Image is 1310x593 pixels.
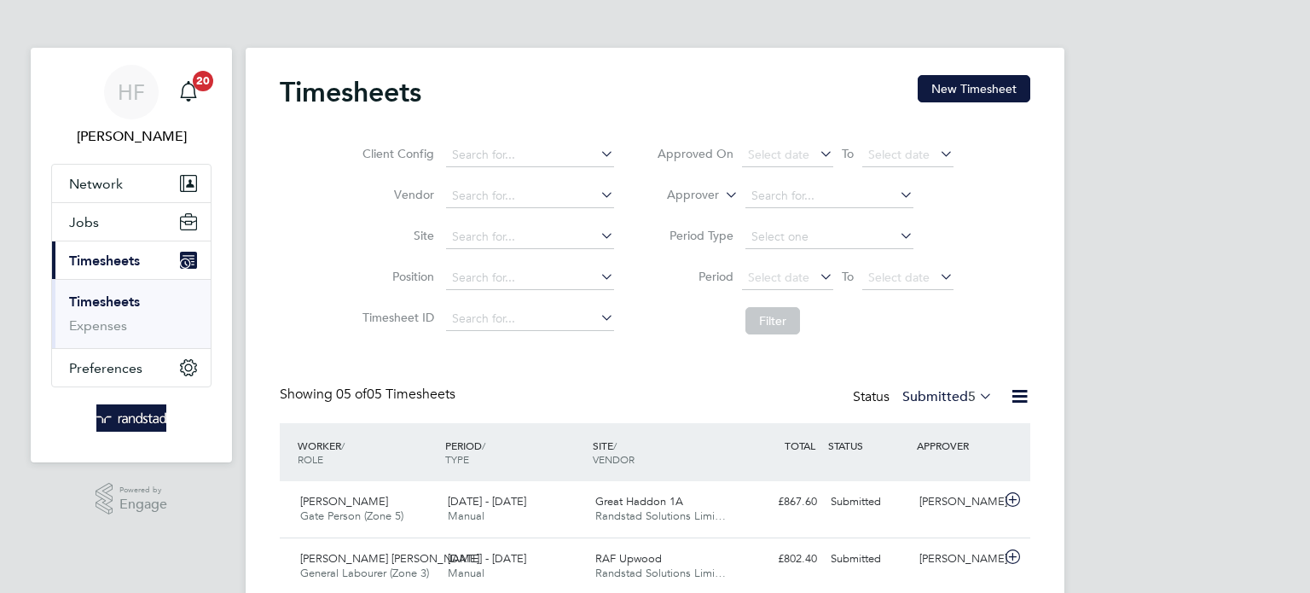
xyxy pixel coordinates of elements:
[119,483,167,497] span: Powered by
[482,439,485,452] span: /
[853,386,996,410] div: Status
[171,65,206,119] a: 20
[357,187,434,202] label: Vendor
[357,228,434,243] label: Site
[293,430,441,474] div: WORKER
[735,545,824,573] div: £802.40
[280,75,421,109] h2: Timesheets
[595,566,726,580] span: Randstad Solutions Limi…
[448,509,484,523] span: Manual
[51,65,212,147] a: HF[PERSON_NAME]
[642,187,719,204] label: Approver
[824,488,913,516] div: Submitted
[613,439,617,452] span: /
[748,270,809,285] span: Select date
[748,147,809,162] span: Select date
[52,165,211,202] button: Network
[300,509,403,523] span: Gate Person (Zone 5)
[588,430,736,474] div: SITE
[341,439,345,452] span: /
[52,349,211,387] button: Preferences
[745,184,913,208] input: Search for...
[837,265,859,288] span: To
[118,81,145,103] span: HF
[336,386,455,403] span: 05 Timesheets
[52,241,211,279] button: Timesheets
[280,386,459,404] div: Showing
[441,430,588,474] div: PERIOD
[357,146,434,161] label: Client Config
[913,430,1001,461] div: APPROVER
[595,509,726,523] span: Randstad Solutions Limi…
[357,310,434,325] label: Timesheet ID
[357,269,434,284] label: Position
[595,551,662,566] span: RAF Upwood
[298,452,323,466] span: ROLE
[446,266,614,290] input: Search for...
[448,566,484,580] span: Manual
[902,388,993,405] label: Submitted
[657,146,733,161] label: Approved On
[446,143,614,167] input: Search for...
[657,269,733,284] label: Period
[446,307,614,331] input: Search for...
[448,494,526,509] span: [DATE] - [DATE]
[69,317,127,334] a: Expenses
[336,386,367,403] span: 05 of
[446,184,614,208] input: Search for...
[300,551,479,566] span: [PERSON_NAME] [PERSON_NAME]
[837,142,859,165] span: To
[745,307,800,334] button: Filter
[918,75,1030,102] button: New Timesheet
[868,270,930,285] span: Select date
[52,203,211,241] button: Jobs
[595,494,683,509] span: Great Haddon 1A
[69,253,140,269] span: Timesheets
[69,360,142,376] span: Preferences
[96,483,168,515] a: Powered byEngage
[913,545,1001,573] div: [PERSON_NAME]
[31,48,232,462] nav: Main navigation
[69,176,123,192] span: Network
[735,488,824,516] div: £867.60
[119,497,167,512] span: Engage
[69,294,140,310] a: Timesheets
[69,214,99,230] span: Jobs
[52,279,211,348] div: Timesheets
[51,126,212,147] span: Hollie Furby
[300,566,429,580] span: General Labourer (Zone 3)
[657,228,733,243] label: Period Type
[593,452,635,466] span: VENDOR
[824,545,913,573] div: Submitted
[968,388,976,405] span: 5
[785,439,815,452] span: TOTAL
[445,452,469,466] span: TYPE
[868,147,930,162] span: Select date
[913,488,1001,516] div: [PERSON_NAME]
[824,430,913,461] div: STATUS
[446,225,614,249] input: Search for...
[300,494,388,509] span: [PERSON_NAME]
[193,71,213,91] span: 20
[96,404,167,432] img: randstad-logo-retina.png
[448,551,526,566] span: [DATE] - [DATE]
[51,404,212,432] a: Go to home page
[745,225,913,249] input: Select one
